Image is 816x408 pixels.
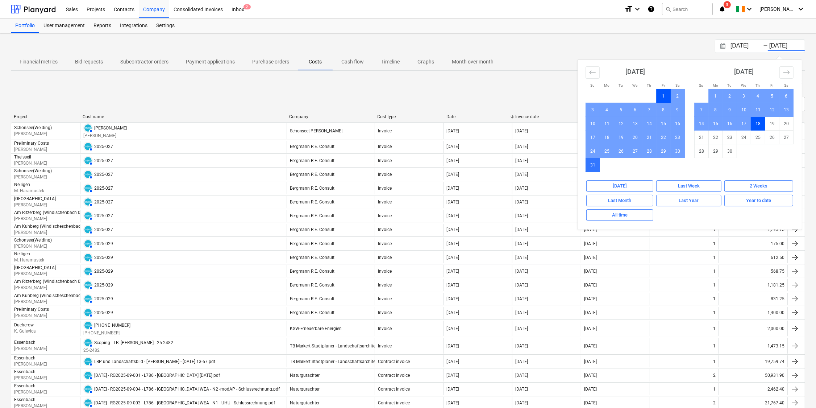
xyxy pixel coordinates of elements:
[586,195,653,206] button: Last Month
[83,156,93,165] div: Invoice has been synced with Xero and its status is currently AUTHORISED
[765,131,779,144] td: Choose Friday, September 26, 2025 as your check-out date. It's available.
[628,144,642,158] td: Choose Wednesday, August 27, 2025 as your check-out date. It's available.
[94,296,113,301] div: 2025-029
[341,58,364,66] p: Cash flow
[709,103,723,117] td: Choose Monday, September 8, 2025 as your check-out date. It's available.
[447,144,459,149] div: [DATE]
[378,296,392,301] div: Invoice
[83,184,93,193] div: Invoice has been synced with Xero and its status is currently AUTHORISED
[83,253,93,262] div: Invoice has been synced with Xero and its status is currently AUTHORISED
[378,199,392,205] div: Invoice
[378,241,392,246] div: Invoice
[779,66,794,79] button: Move forward to switch to the next month.
[619,83,623,87] small: Tu
[378,172,392,177] div: Invoice
[515,283,528,288] div: [DATE]
[14,285,84,291] p: [PERSON_NAME]
[446,114,509,119] div: Date
[737,89,751,103] td: Choose Wednesday, September 3, 2025 as your check-out date. It's available.
[378,128,392,133] div: Invoice
[719,293,787,305] div: 831.25
[779,117,794,131] td: Choose Saturday, September 20, 2025 as your check-out date. It's available.
[447,186,459,191] div: [DATE]
[751,103,765,117] td: Choose Thursday, September 11, 2025 as your check-out date. It's available.
[94,158,113,163] div: 2025-027
[14,168,52,173] div: Schonsee(Weiding)
[290,296,335,301] div: Bergmann R.E. Consult
[290,255,335,260] div: Bergmann R.E. Consult
[578,60,802,230] div: Calendar
[765,117,779,131] td: Choose Friday, September 19, 2025 as your check-out date. It's available.
[515,186,528,191] div: [DATE]
[14,251,44,256] div: Nelligen
[586,209,653,221] button: All time
[719,224,787,236] div: 1,793.75
[515,158,528,163] div: [DATE]
[770,83,774,87] small: Fr
[713,83,718,87] small: Mo
[378,158,392,163] div: Invoice
[695,144,709,158] td: Choose Sunday, September 28, 2025 as your check-out date. It's available.
[152,18,179,33] div: Settings
[94,213,113,218] div: 2025-027
[642,131,657,144] td: Choose Thursday, August 21, 2025 as your check-out date. It's available.
[699,83,704,87] small: Su
[633,83,638,87] small: We
[751,89,765,103] td: Choose Thursday, September 4, 2025 as your check-out date. It's available.
[84,386,92,393] img: xero.svg
[378,269,392,274] div: Invoice
[662,3,713,15] button: Search
[94,186,113,191] div: 2025-027
[586,66,600,79] button: Move backward to switch to the previous month.
[656,195,722,206] button: Last Year
[614,117,628,131] td: Choose Tuesday, August 12, 2025 as your check-out date. It's available.
[768,41,805,51] input: End Date
[648,5,655,13] i: Knowledge base
[584,255,597,260] div: [DATE]
[14,243,52,250] p: [PERSON_NAME]
[83,133,127,139] p: [PERSON_NAME]
[624,5,633,13] i: format_size
[378,310,392,315] div: Invoice
[447,227,459,232] div: [DATE]
[779,89,794,103] td: Choose Saturday, September 6, 2025 as your check-out date. It's available.
[14,216,84,222] p: [PERSON_NAME]
[515,114,578,119] div: Invoice date
[83,280,93,290] div: Invoice has been synced with Xero and its status is currently AUTHORISED
[723,117,737,131] td: Choose Tuesday, September 16, 2025 as your check-out date. It's available.
[84,399,92,407] img: xero.svg
[750,182,768,190] div: 2 Weeks
[723,103,737,117] td: Choose Tuesday, September 9, 2025 as your check-out date. It's available.
[75,58,103,66] p: Bid requests
[709,117,723,131] td: Choose Monday, September 15, 2025 as your check-out date. It's available.
[737,117,751,131] td: Choose Wednesday, September 17, 2025 as your check-out date. It's available.
[584,283,597,288] div: [DATE]
[94,283,113,288] div: 2025-029
[290,199,335,205] div: Bergmann R.E. Consult
[724,1,731,8] span: 3
[14,154,47,160] div: Theisseil
[657,117,671,131] td: Choose Friday, August 15, 2025 as your check-out date. It's available.
[737,131,751,144] td: Choose Wednesday, September 24, 2025 as your check-out date. It's available.
[628,103,642,117] td: Choose Wednesday, August 6, 2025 as your check-out date. It's available.
[84,254,92,261] img: xero.svg
[515,241,528,246] div: [DATE]
[719,383,787,395] div: 2,462.40
[14,125,52,130] div: Schonsee(Weiding)
[14,147,49,153] p: [PERSON_NAME]
[584,296,597,301] div: [DATE]
[657,144,671,158] td: Choose Friday, August 29, 2025 as your check-out date. It's available.
[734,68,754,75] strong: [DATE]
[515,199,528,205] div: [DATE]
[14,224,84,229] div: Am Kuhberg (Windischeschenbach)
[713,296,716,301] div: 1
[642,117,657,131] td: Choose Thursday, August 14, 2025 as your check-out date. It's available.
[763,44,768,48] div: -
[713,255,716,260] div: 1
[612,211,628,219] div: All time
[723,144,737,158] td: Choose Tuesday, September 30, 2025 as your check-out date. It's available.
[709,144,723,158] td: Choose Monday, September 29, 2025 as your check-out date. It's available.
[724,195,793,206] button: Year to date
[447,172,459,177] div: [DATE]
[252,58,289,66] p: Purchase orders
